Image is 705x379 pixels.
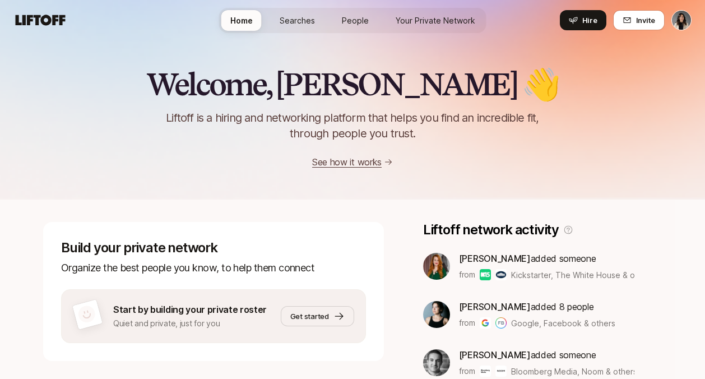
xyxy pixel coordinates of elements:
[281,306,354,326] button: Get started
[423,301,450,328] img: 539a6eb7_bc0e_4fa2_8ad9_ee091919e8d1.jpg
[312,156,382,168] a: See how it works
[271,10,324,31] a: Searches
[582,15,597,26] span: Hire
[113,302,267,317] p: Start by building your private roster
[459,253,531,264] span: [PERSON_NAME]
[511,270,654,280] span: Kickstarter, The White House & others
[459,349,531,360] span: [PERSON_NAME]
[423,222,559,238] p: Liftoff network activity
[423,349,450,376] img: c9ec108b_ae55_4b17_a79d_60d0fe092c2e.jpg
[230,15,253,26] span: Home
[221,10,262,31] a: Home
[396,15,475,26] span: Your Private Network
[480,317,491,329] img: Google
[459,348,634,362] p: added someone
[495,317,507,329] img: Facebook
[480,269,491,280] img: Kickstarter
[613,10,665,30] button: Invite
[459,316,475,330] p: from
[672,11,691,30] img: Patton Hindle
[423,253,450,280] img: cb57e5a4_2426_4994_8164_46b85b805d0e.jpg
[280,15,315,26] span: Searches
[290,311,329,322] span: Get started
[76,304,97,325] img: default-avatar.svg
[387,10,484,31] a: Your Private Network
[459,251,634,266] p: added someone
[560,10,606,30] button: Hire
[342,15,369,26] span: People
[459,268,475,281] p: from
[113,317,267,330] p: Quiet and private, just for you
[61,260,366,276] p: Organize the best people you know, to help them connect
[459,299,615,314] p: added 8 people
[146,67,559,101] h2: Welcome, [PERSON_NAME] 👋
[61,240,366,256] p: Build your private network
[511,367,637,376] span: Bloomberg Media, Noom & others
[495,269,507,280] img: The White House
[152,110,553,141] p: Liftoff is a hiring and networking platform that helps you find an incredible fit, through people...
[636,15,655,26] span: Invite
[333,10,378,31] a: People
[459,301,531,312] span: [PERSON_NAME]
[459,364,475,378] p: from
[495,366,507,377] img: Noom
[480,366,491,377] img: Bloomberg Media
[511,317,615,329] span: Google, Facebook & others
[671,10,692,30] button: Patton Hindle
